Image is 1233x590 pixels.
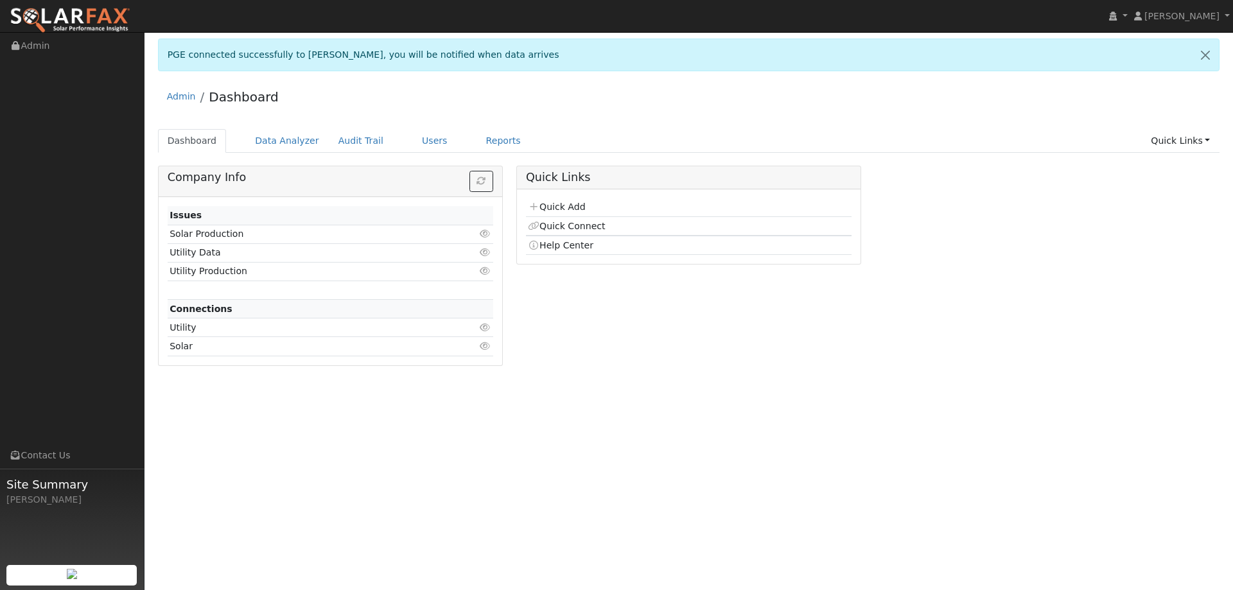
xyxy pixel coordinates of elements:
td: Solar [168,337,441,356]
a: Audit Trail [329,129,393,153]
i: Click to view [480,342,491,351]
a: Quick Links [1141,129,1220,153]
a: Users [412,129,457,153]
i: Click to view [480,323,491,332]
span: [PERSON_NAME] [1144,11,1220,21]
a: Data Analyzer [245,129,329,153]
i: Click to view [480,248,491,257]
td: Utility Production [168,262,441,281]
a: Dashboard [158,129,227,153]
a: Quick Add [528,202,585,212]
strong: Issues [170,210,202,220]
a: Quick Connect [528,221,605,231]
i: Click to view [480,266,491,275]
h5: Quick Links [526,171,852,184]
td: Utility Data [168,243,441,262]
a: Admin [167,91,196,101]
i: Click to view [480,229,491,238]
h5: Company Info [168,171,493,184]
a: Dashboard [209,89,279,105]
div: PGE connected successfully to [PERSON_NAME], you will be notified when data arrives [158,39,1220,71]
div: [PERSON_NAME] [6,493,137,507]
td: Utility [168,318,441,337]
a: Reports [477,129,530,153]
a: Close [1192,39,1219,71]
a: Help Center [528,240,593,250]
span: Site Summary [6,476,137,493]
strong: Connections [170,304,232,314]
td: Solar Production [168,225,441,243]
img: SolarFax [10,7,130,34]
img: retrieve [67,569,77,579]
